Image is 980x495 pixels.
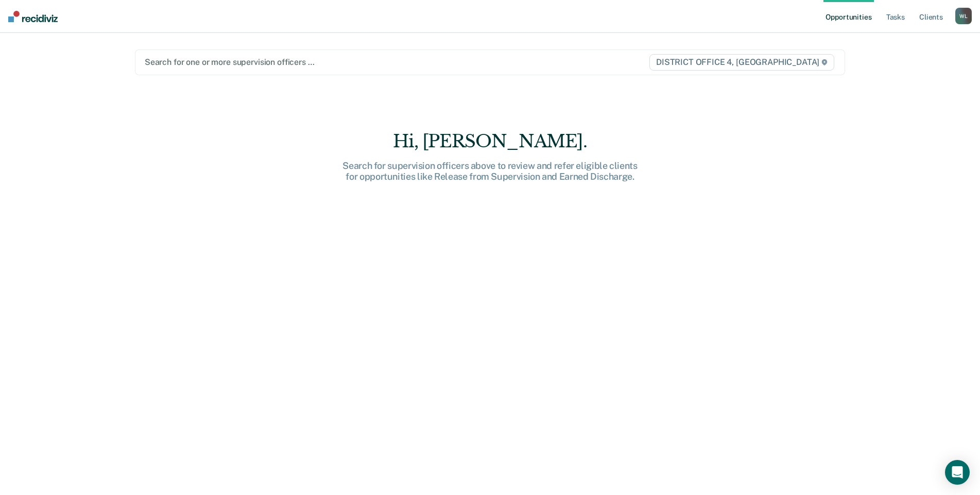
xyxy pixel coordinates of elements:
div: Open Intercom Messenger [945,460,970,485]
img: Recidiviz [8,11,58,22]
button: WL [955,8,972,24]
div: Search for supervision officers above to review and refer eligible clients for opportunities like... [325,160,655,182]
span: DISTRICT OFFICE 4, [GEOGRAPHIC_DATA] [649,54,834,71]
div: W L [955,8,972,24]
div: Hi, [PERSON_NAME]. [325,131,655,152]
